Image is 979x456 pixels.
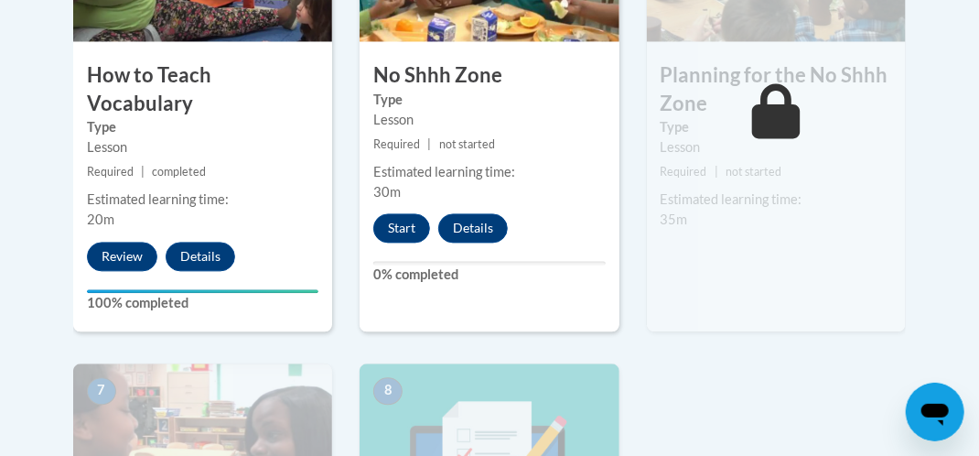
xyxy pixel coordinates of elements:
[661,137,892,157] div: Lesson
[87,242,157,271] button: Review
[373,213,430,243] button: Start
[73,61,332,118] h3: How to Teach Vocabulary
[373,90,605,110] label: Type
[373,184,401,200] span: 30m
[373,137,420,151] span: Required
[906,383,964,441] iframe: Button to launch messaging window
[141,165,145,179] span: |
[661,212,688,227] span: 35m
[661,165,707,179] span: Required
[373,265,605,285] label: 0% completed
[360,61,619,90] h3: No Shhh Zone
[726,165,781,179] span: not started
[439,137,495,151] span: not started
[373,110,605,130] div: Lesson
[87,377,116,405] span: 7
[166,242,235,271] button: Details
[87,289,318,293] div: Your progress
[428,137,432,151] span: |
[373,162,605,182] div: Estimated learning time:
[87,212,114,227] span: 20m
[715,165,718,179] span: |
[87,137,318,157] div: Lesson
[438,213,508,243] button: Details
[661,117,892,137] label: Type
[661,190,892,210] div: Estimated learning time:
[87,190,318,210] div: Estimated learning time:
[87,293,318,313] label: 100% completed
[87,165,134,179] span: Required
[373,377,403,405] span: 8
[647,61,906,118] h3: Planning for the No Shhh Zone
[87,117,318,137] label: Type
[152,165,206,179] span: completed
